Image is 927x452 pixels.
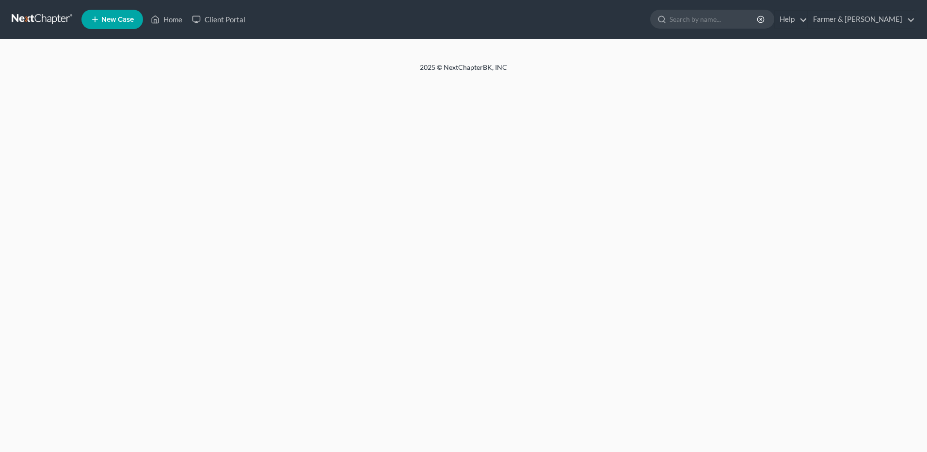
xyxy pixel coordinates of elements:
[670,10,758,28] input: Search by name...
[101,16,134,23] span: New Case
[187,11,250,28] a: Client Portal
[808,11,915,28] a: Farmer & [PERSON_NAME]
[187,63,740,80] div: 2025 © NextChapterBK, INC
[775,11,807,28] a: Help
[146,11,187,28] a: Home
